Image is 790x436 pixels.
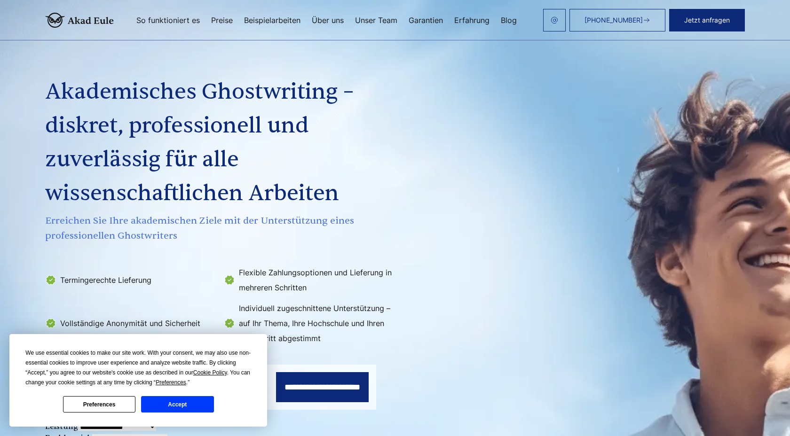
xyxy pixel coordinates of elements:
span: [PHONE_NUMBER] [585,16,643,24]
img: email [551,16,558,24]
span: Cookie Policy [193,369,227,376]
a: [PHONE_NUMBER] [569,9,665,31]
div: Cookie Consent Prompt [9,334,267,427]
a: Beispielarbeiten [244,16,300,24]
span: Erreichen Sie Ihre akademischen Ziele mit der Unterstützung eines professionellen Ghostwriters [45,213,399,243]
a: So funktioniert es [136,16,200,24]
label: Leistung [45,422,156,431]
a: Preise [211,16,233,24]
a: Erfahrung [454,16,490,24]
button: Jetzt anfragen [669,9,745,31]
button: Preferences [63,396,135,413]
div: We use essential cookies to make our site work. With your consent, we may also use non-essential ... [25,348,251,388]
li: Termingerechte Lieferung [45,265,218,295]
select: Leistung [78,423,156,431]
li: Individuell zugeschnittene Unterstützung – auf Ihr Thema, Ihre Hochschule und Ihren Fortschritt a... [224,301,397,346]
div: Preisrechner [45,410,745,421]
a: Garantien [409,16,443,24]
a: Über uns [312,16,344,24]
li: Vollständige Anonymität und Sicherheit [45,301,218,346]
h1: Akademisches Ghostwriting – diskret, professionell und zuverlässig für alle wissenschaftlichen Ar... [45,75,399,210]
li: Flexible Zahlungsoptionen und Lieferung in mehreren Schritten [224,265,397,295]
button: Accept [141,396,213,413]
a: Blog [501,16,517,24]
img: logo [45,13,114,28]
a: Unser Team [355,16,397,24]
span: Preferences [156,379,186,386]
